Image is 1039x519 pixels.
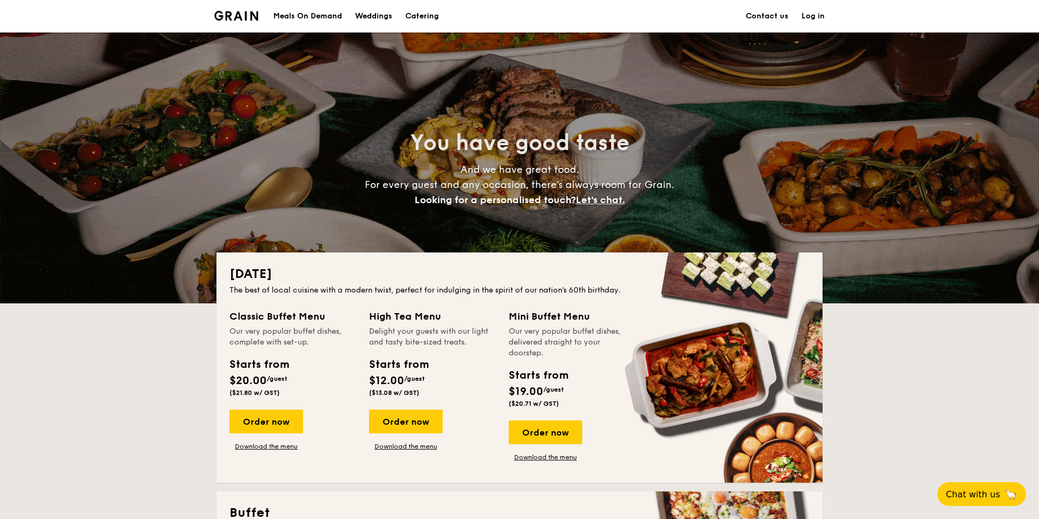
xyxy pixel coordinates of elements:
[229,265,810,283] h2: [DATE]
[229,389,280,397] span: ($21.80 w/ GST)
[509,400,559,407] span: ($20.71 w/ GST)
[369,326,496,348] div: Delight your guests with our light and tasty bite-sized treats.
[369,309,496,324] div: High Tea Menu
[509,309,635,324] div: Mini Buffet Menu
[543,386,564,393] span: /guest
[576,194,625,206] span: Let's chat.
[946,489,1000,499] span: Chat with us
[509,420,582,444] div: Order now
[369,410,443,433] div: Order now
[214,11,258,21] img: Grain
[214,11,258,21] a: Logotype
[229,374,267,387] span: $20.00
[229,442,303,451] a: Download the menu
[229,410,303,433] div: Order now
[509,453,582,462] a: Download the menu
[229,285,810,296] div: The best of local cuisine with a modern twist, perfect for indulging in the spirit of our nation’...
[369,356,428,373] div: Starts from
[229,356,288,373] div: Starts from
[509,385,543,398] span: $19.00
[509,367,568,384] div: Starts from
[229,309,356,324] div: Classic Buffet Menu
[369,389,419,397] span: ($13.08 w/ GST)
[369,374,404,387] span: $12.00
[509,326,635,359] div: Our very popular buffet dishes, delivered straight to your doorstep.
[369,442,443,451] a: Download the menu
[937,482,1026,506] button: Chat with us🦙
[267,375,287,382] span: /guest
[404,375,425,382] span: /guest
[1004,488,1017,501] span: 🦙
[229,326,356,348] div: Our very popular buffet dishes, complete with set-up.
